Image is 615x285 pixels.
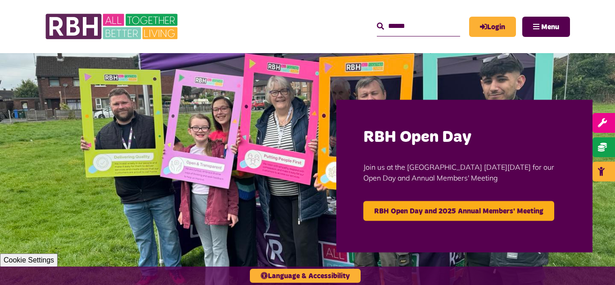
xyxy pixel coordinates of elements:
a: MyRBH [469,17,516,37]
h2: RBH Open Day [363,127,565,148]
a: RBH Open Day and 2025 Annual Members' Meeting [363,201,554,221]
button: Language & Accessibility [250,269,361,283]
span: Menu [541,23,559,31]
p: Join us at the [GEOGRAPHIC_DATA] [DATE][DATE] for our Open Day and Annual Members' Meeting [363,148,565,196]
button: Navigation [522,17,570,37]
img: RBH [45,9,180,44]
